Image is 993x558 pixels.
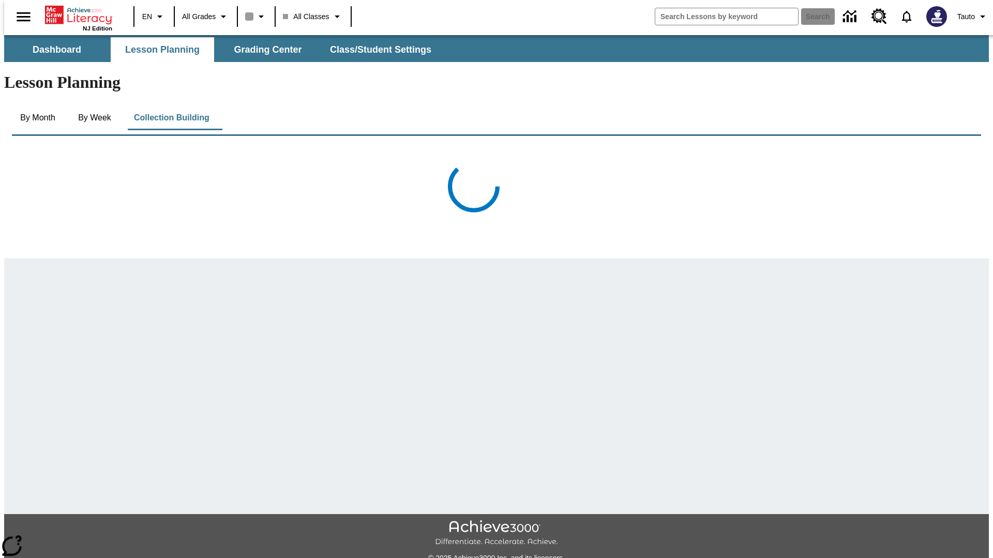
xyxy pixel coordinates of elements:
[920,3,953,30] button: Select a new avatar
[5,37,109,62] button: Dashboard
[126,105,218,130] button: Collection Building
[8,2,39,32] button: Open side menu
[142,11,152,22] span: EN
[4,73,989,92] h1: Lesson Planning
[865,3,893,30] a: Resource Center, Will open in new tab
[45,5,112,25] a: Home
[893,3,920,30] a: Notifications
[4,37,441,62] div: SubNavbar
[322,37,440,62] button: Class/Student Settings
[4,35,989,62] div: SubNavbar
[655,8,798,25] input: search field
[283,11,329,22] span: All Classes
[953,7,993,26] button: Profile/Settings
[138,7,171,26] button: Language: EN, Select a language
[837,3,865,31] a: Data Center
[216,37,320,62] button: Grading Center
[957,11,975,22] span: Tauto
[435,520,558,547] img: Achieve3000 Differentiate Accelerate Achieve
[111,37,214,62] button: Lesson Planning
[83,25,112,32] span: NJ Edition
[926,6,947,27] img: Avatar
[45,4,112,32] div: Home
[178,7,234,26] button: Grade: All Grades, Select a grade
[182,11,216,22] span: All Grades
[279,7,347,26] button: Class: All Classes, Select your class
[69,105,121,130] button: By Week
[12,105,64,130] button: By Month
